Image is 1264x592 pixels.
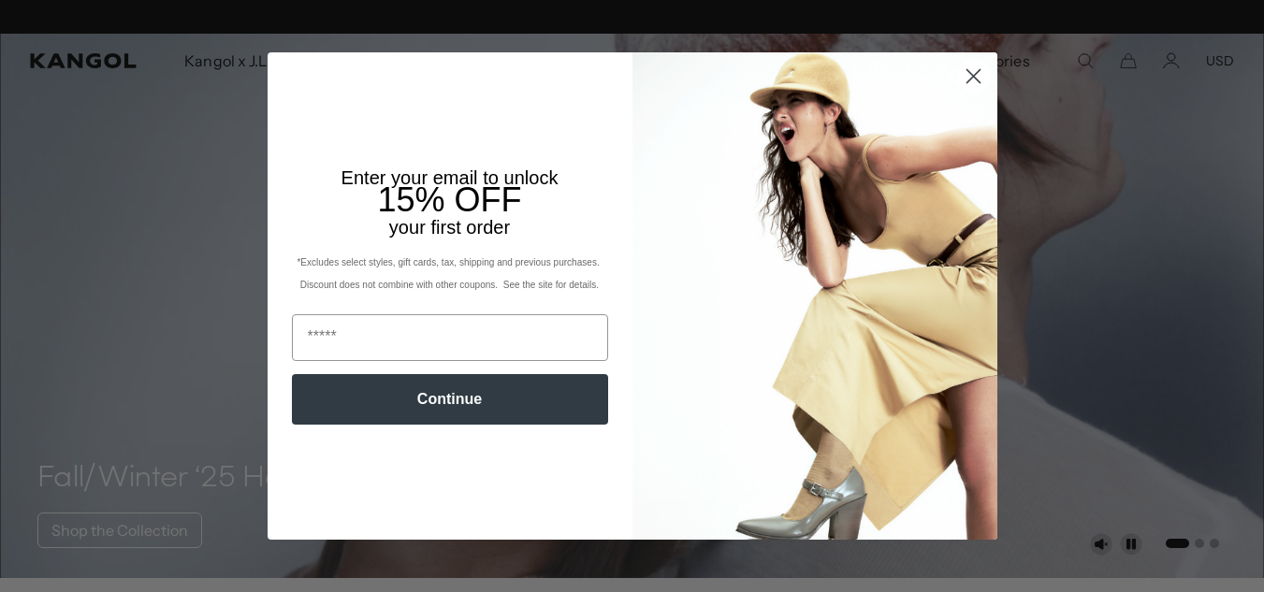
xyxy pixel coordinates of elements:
span: Enter your email to unlock [341,167,559,188]
input: Email [292,314,608,361]
span: *Excludes select styles, gift cards, tax, shipping and previous purchases. Discount does not comb... [297,257,602,290]
button: Continue [292,374,608,425]
button: Close dialog [957,60,990,93]
span: your first order [389,217,510,238]
span: 15% OFF [377,180,521,219]
img: 93be19ad-e773-4382-80b9-c9d740c9197f.jpeg [632,52,997,539]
